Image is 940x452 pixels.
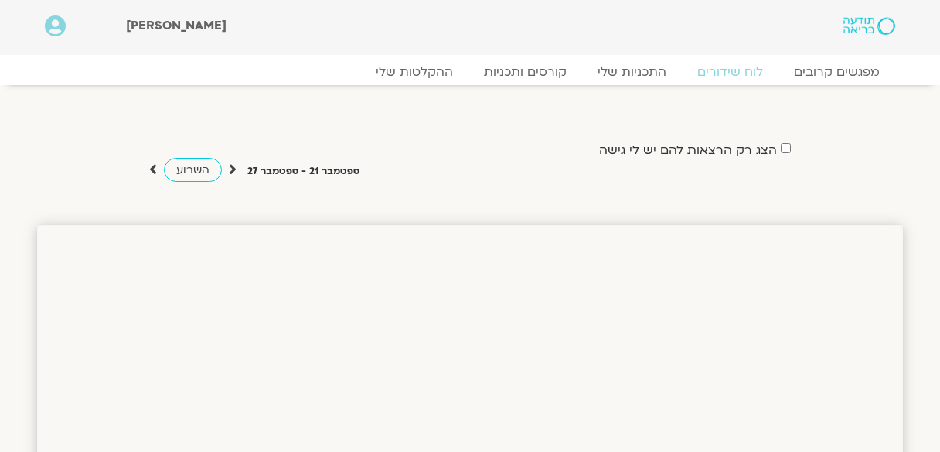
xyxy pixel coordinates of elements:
[45,64,895,80] nav: Menu
[582,64,682,80] a: התכניות שלי
[360,64,468,80] a: ההקלטות שלי
[468,64,582,80] a: קורסים ותכניות
[164,158,222,182] a: השבוע
[126,17,226,34] span: [PERSON_NAME]
[682,64,778,80] a: לוח שידורים
[176,163,209,177] span: השבוע
[599,143,777,157] label: הצג רק הרצאות להם יש לי גישה
[247,163,359,180] p: ספטמבר 21 - ספטמבר 27
[778,64,895,80] a: מפגשים קרובים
